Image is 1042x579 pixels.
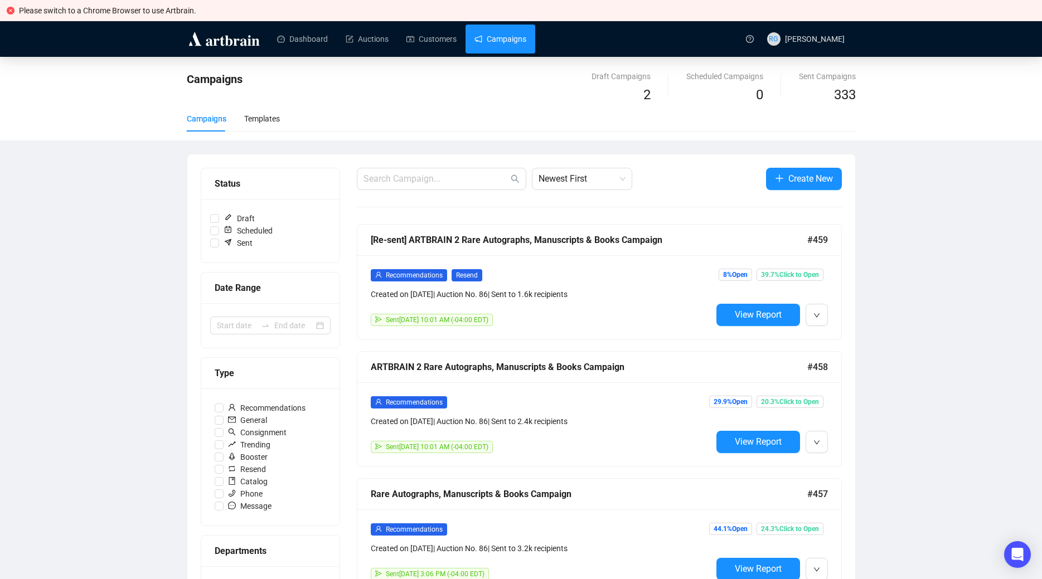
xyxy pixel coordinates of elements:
[406,25,457,53] a: Customers
[19,4,1035,17] div: Please switch to a Chrome Browser to use Artbrain.
[813,439,820,446] span: down
[215,366,326,380] div: Type
[357,224,842,340] a: [Re-sent] ARTBRAIN 2 Rare Autographs, Manuscripts & Books Campaign#459userRecommendationsResendCr...
[788,172,833,186] span: Create New
[371,542,712,554] div: Created on [DATE] | Auction No. 86 | Sent to 3.2k recipients
[346,25,389,53] a: Auctions
[757,396,823,408] span: 20.3% Click to Open
[224,488,267,500] span: Phone
[592,70,651,82] div: Draft Campaigns
[807,360,828,374] span: #458
[371,487,807,501] div: Rare Autographs, Manuscripts & Books Campaign
[375,398,382,405] span: user
[357,351,842,467] a: ARTBRAIN 2 Rare Autographs, Manuscripts & Books Campaign#458userRecommendationsCreated on [DATE]|...
[274,319,314,332] input: End date
[813,566,820,573] span: down
[219,212,259,225] span: Draft
[474,25,526,53] a: Campaigns
[215,281,326,295] div: Date Range
[228,465,236,473] span: retweet
[224,475,272,488] span: Catalog
[719,269,752,281] span: 8% Open
[386,570,484,578] span: Sent [DATE] 3:06 PM (-04:00 EDT)
[371,415,712,427] div: Created on [DATE] | Auction No. 86 | Sent to 2.4k recipients
[371,360,807,374] div: ARTBRAIN 2 Rare Autographs, Manuscripts & Books Campaign
[224,500,276,512] span: Message
[834,87,856,103] span: 333
[224,439,275,451] span: Trending
[215,177,326,191] div: Status
[371,233,807,247] div: [Re-sent] ARTBRAIN 2 Rare Autographs, Manuscripts & Books Campaign
[386,526,443,533] span: Recommendations
[807,233,828,247] span: #459
[813,312,820,319] span: down
[375,271,382,278] span: user
[244,113,280,125] div: Templates
[769,33,778,45] span: RG
[799,70,856,82] div: Sent Campaigns
[709,396,752,408] span: 29.9% Open
[757,523,823,535] span: 24.3% Click to Open
[539,168,626,189] span: Newest First
[735,309,782,320] span: View Report
[375,316,382,323] span: send
[756,87,763,103] span: 0
[187,72,243,86] span: Campaigns
[716,431,800,453] button: View Report
[807,487,828,501] span: #457
[735,563,782,574] span: View Report
[452,269,482,281] span: Resend
[643,87,651,103] span: 2
[228,489,236,497] span: phone
[766,168,842,190] button: Create New
[217,319,256,332] input: Start date
[228,477,236,485] span: book
[1004,541,1031,568] div: Open Intercom Messenger
[739,21,760,56] a: question-circle
[375,570,382,577] span: send
[277,25,328,53] a: Dashboard
[364,172,508,186] input: Search Campaign...
[187,30,261,48] img: logo
[746,35,754,43] span: question-circle
[187,113,226,125] div: Campaigns
[228,440,236,448] span: rise
[219,237,257,249] span: Sent
[371,288,712,300] div: Created on [DATE] | Auction No. 86 | Sent to 1.6k recipients
[375,443,382,450] span: send
[228,453,236,460] span: rocket
[261,321,270,330] span: to
[735,436,782,447] span: View Report
[386,271,443,279] span: Recommendations
[757,269,823,281] span: 39.7% Click to Open
[716,304,800,326] button: View Report
[228,416,236,424] span: mail
[228,403,236,411] span: user
[224,402,310,414] span: Recommendations
[785,35,845,43] span: [PERSON_NAME]
[224,414,272,426] span: General
[386,443,488,451] span: Sent [DATE] 10:01 AM (-04:00 EDT)
[224,451,272,463] span: Booster
[386,398,443,406] span: Recommendations
[261,321,270,330] span: swap-right
[219,225,277,237] span: Scheduled
[386,316,488,324] span: Sent [DATE] 10:01 AM (-04:00 EDT)
[775,174,784,183] span: plus
[709,523,752,535] span: 44.1% Open
[228,428,236,436] span: search
[686,70,763,82] div: Scheduled Campaigns
[224,463,270,475] span: Resend
[511,174,520,183] span: search
[215,544,326,558] div: Departments
[224,426,291,439] span: Consignment
[7,7,14,14] span: close-circle
[375,526,382,532] span: user
[228,502,236,509] span: message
